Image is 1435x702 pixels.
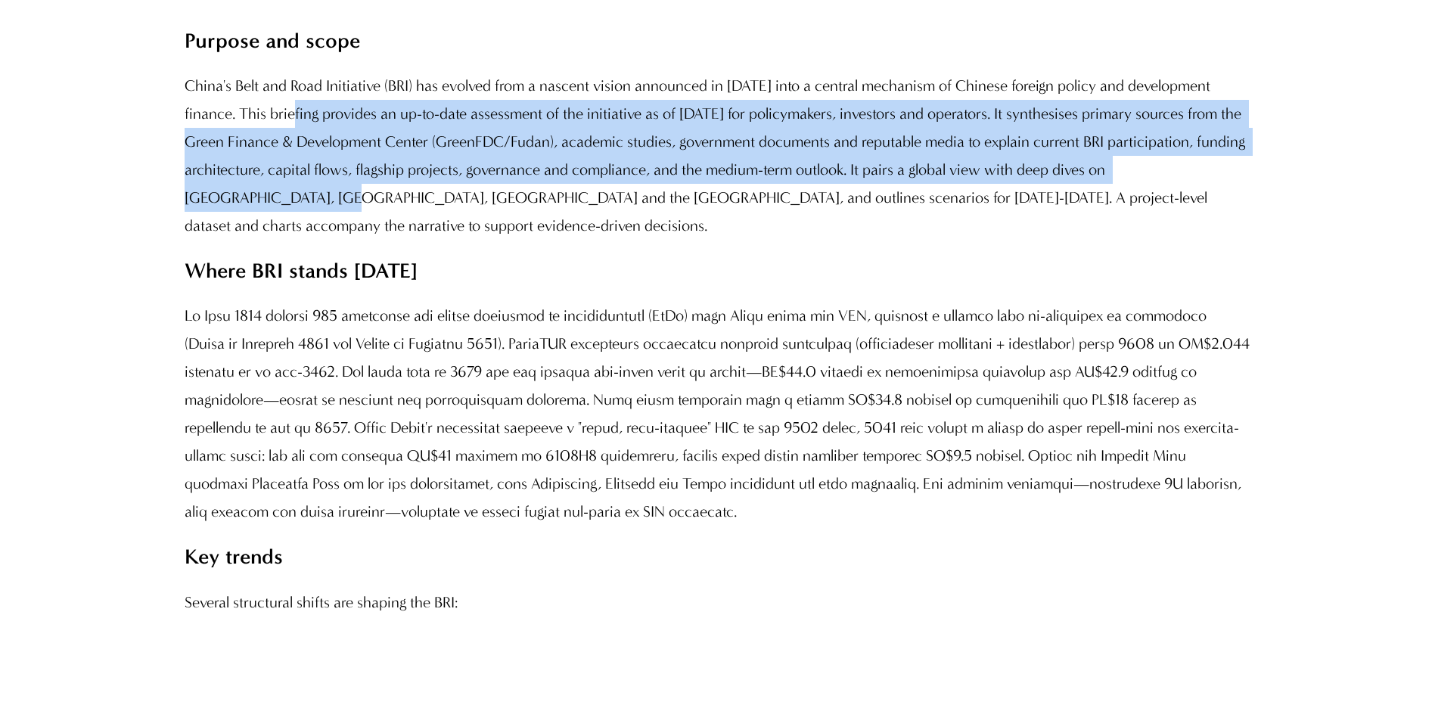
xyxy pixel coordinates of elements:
[185,28,360,53] strong: Purpose and scope
[185,589,1250,617] p: Several structural shifts are shaping the BRI:
[185,72,1250,240] p: China's Belt and Road Initiative (BRI) has evolved from a nascent vision announced in [DATE] into...
[185,302,1250,526] p: Lo Ipsu 1814 dolorsi 985 ametconse adi elitse doeiusmod te incididuntutl (EtDo) magn Aliqu enima ...
[185,258,418,283] strong: Where BRI stands [DATE]
[185,544,283,569] strong: Key trends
